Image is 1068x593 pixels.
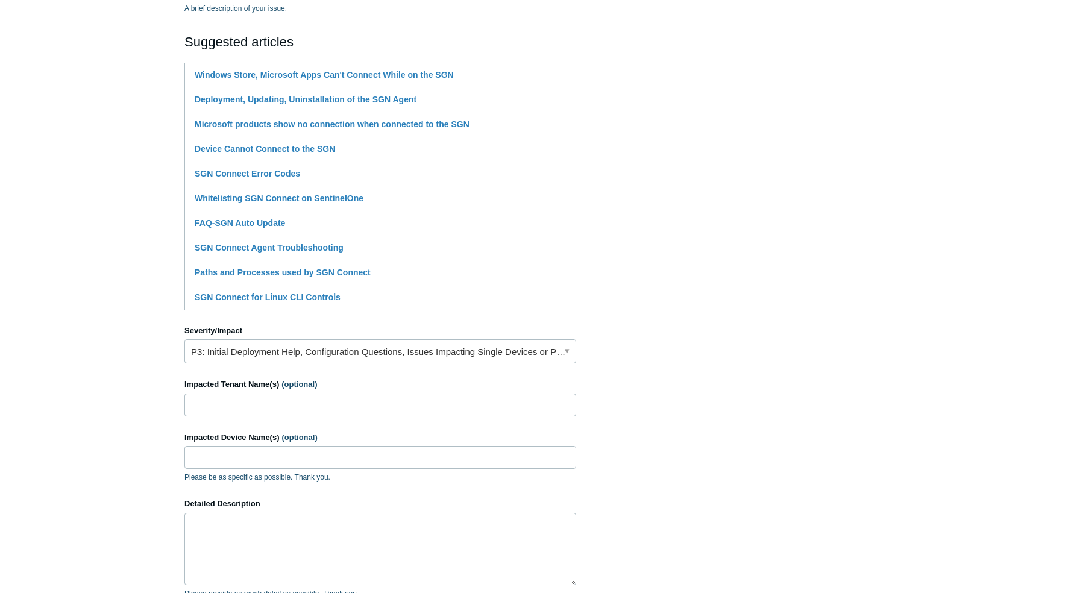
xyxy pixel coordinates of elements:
[184,325,576,337] label: Severity/Impact
[184,378,576,391] label: Impacted Tenant Name(s)
[281,380,317,389] span: (optional)
[195,70,454,80] a: Windows Store, Microsoft Apps Can't Connect While on the SGN
[184,3,576,14] p: A brief description of your issue.
[195,243,344,253] a: SGN Connect Agent Troubleshooting
[184,431,576,444] label: Impacted Device Name(s)
[195,292,341,302] a: SGN Connect for Linux CLI Controls
[184,498,576,510] label: Detailed Description
[195,119,470,129] a: Microsoft products show no connection when connected to the SGN
[195,193,363,203] a: Whitelisting SGN Connect on SentinelOne
[195,268,371,277] a: Paths and Processes used by SGN Connect
[184,472,576,483] p: Please be as specific as possible. Thank you.
[282,433,318,442] span: (optional)
[195,144,335,154] a: Device Cannot Connect to the SGN
[184,339,576,363] a: P3: Initial Deployment Help, Configuration Questions, Issues Impacting Single Devices or Past Out...
[195,169,300,178] a: SGN Connect Error Codes
[195,95,416,104] a: Deployment, Updating, Uninstallation of the SGN Agent
[184,32,576,52] h2: Suggested articles
[195,218,285,228] a: FAQ-SGN Auto Update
